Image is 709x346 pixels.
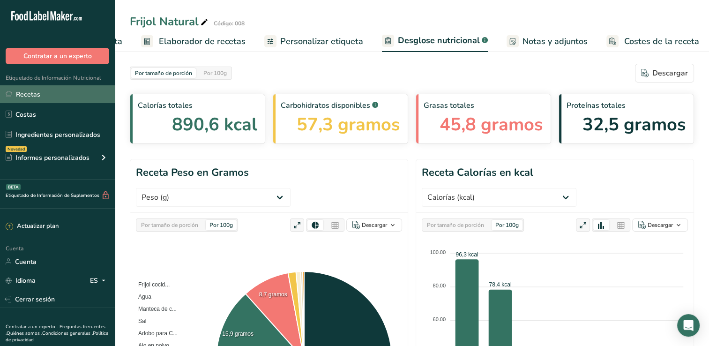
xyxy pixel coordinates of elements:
span: Personalizar etiqueta [280,35,363,48]
font: Frijol Natural [130,13,199,30]
span: Notas y adjuntos [522,35,588,48]
div: Por 100g [206,220,237,230]
font: Grasas totales [424,100,474,111]
font: Cuenta [15,257,37,267]
a: Personalizar etiqueta [264,31,363,52]
a: Condiciones generales . [42,330,93,337]
span: Sal [131,318,146,324]
div: Por tamaño de porción [131,68,196,78]
div: Por tamaño de porción [137,220,202,230]
font: Idioma [15,276,36,286]
a: Quiénes somos . [7,330,42,337]
a: Contratar a un experto . [6,323,58,330]
button: Descargar [632,218,688,232]
span: Agua [131,293,151,300]
font: Proteínas totales [567,100,626,111]
h1: Receta Peso en Gramos [136,165,249,181]
font: Calorías totales [138,100,193,111]
button: Descargar [635,64,694,83]
div: Por 100g [200,68,231,78]
a: Elaborador de recetas [141,31,246,52]
tspan: 60.00 [433,316,446,322]
a: Notas y adjuntos [507,31,588,52]
font: Actualizar plan [17,222,59,231]
a: Costes de la receta [606,31,699,52]
div: Por 100g [492,220,522,230]
font: ES [90,276,98,286]
span: Desglose nutricional [398,34,480,47]
div: BETA [6,184,21,190]
button: Contratar a un experto [6,48,109,64]
span: Adobo para C... [131,330,178,337]
span: Costes de la receta [624,35,699,48]
span: 57,3 gramos [297,111,400,138]
font: Informes personalizados [15,153,90,163]
a: Desglose nutricional [382,30,488,53]
font: Descargar [652,68,688,79]
tspan: 80.00 [433,283,446,288]
span: 890,6 kcal [172,111,257,138]
font: Cerrar sesión [15,294,55,304]
span: 45,8 gramos [440,111,543,138]
span: Elaborador de recetas [159,35,246,48]
div: Por tamaño de porción [423,220,488,230]
button: Descargar [346,218,402,232]
span: Manteca de c... [131,306,177,312]
font: Etiquetado de Información de Suplementos [6,192,99,199]
div: Novedad [6,146,27,152]
span: Frijol cocid... [131,281,170,288]
div: Descargar [362,221,387,229]
font: Ingredientes personalizados [15,130,100,140]
a: Política de privacidad [6,330,108,343]
h1: Receta Calorías en kcal [422,165,533,181]
div: Abra Intercom Messenger [677,314,700,337]
font: Carbohidratos disponibles [281,100,370,111]
tspan: 100.00 [430,249,446,255]
span: 32,5 gramos [582,111,686,138]
div: Descargar [648,221,673,229]
font: Costas [15,110,36,120]
a: Preguntas frecuentes . [6,323,105,337]
font: Recetas [16,90,40,99]
div: Código: 008 [214,19,245,28]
